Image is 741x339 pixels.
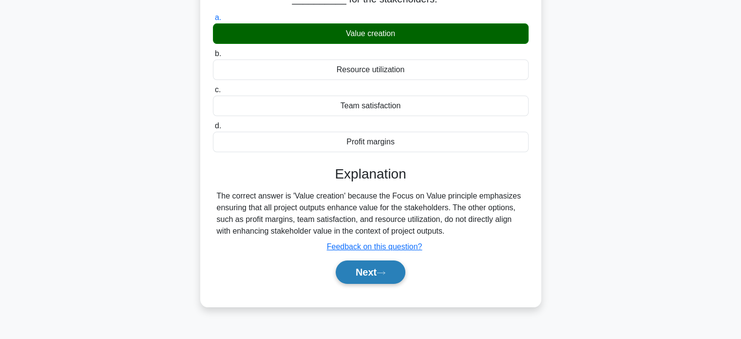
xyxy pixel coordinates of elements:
span: a. [215,13,221,21]
span: b. [215,49,221,58]
h3: Explanation [219,166,523,182]
span: c. [215,85,221,94]
div: Resource utilization [213,60,529,80]
button: Next [336,260,405,284]
div: Profit margins [213,132,529,152]
span: d. [215,121,221,130]
a: Feedback on this question? [327,242,422,251]
div: Value creation [213,23,529,44]
div: Team satisfaction [213,96,529,116]
div: The correct answer is 'Value creation' because the Focus on Value principle emphasizes ensuring t... [217,190,525,237]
